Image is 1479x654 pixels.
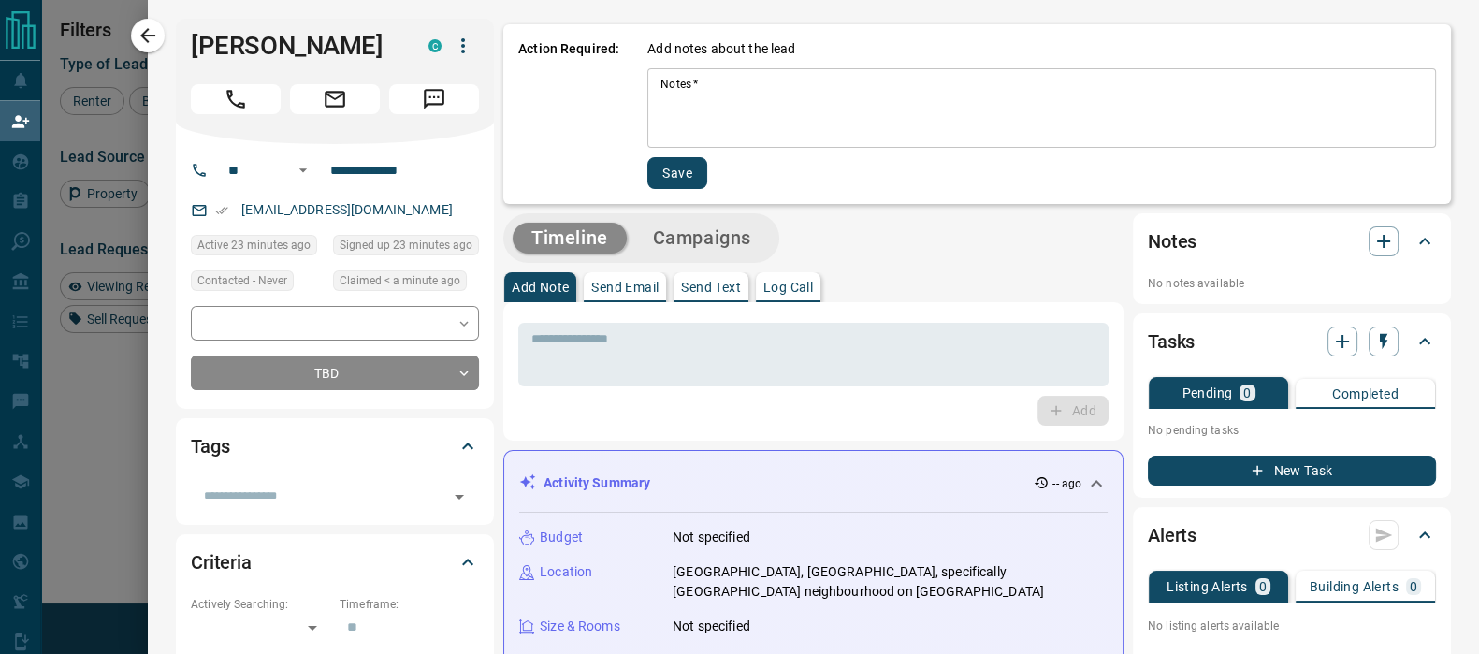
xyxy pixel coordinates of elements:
[340,236,472,254] span: Signed up 23 minutes ago
[1148,456,1436,486] button: New Task
[241,202,453,217] a: [EMAIL_ADDRESS][DOMAIN_NAME]
[647,39,795,59] p: Add notes about the lead
[1310,580,1399,593] p: Building Alerts
[591,281,659,294] p: Send Email
[197,271,287,290] span: Contacted - Never
[197,236,311,254] span: Active 23 minutes ago
[428,39,442,52] div: condos.ca
[1148,319,1436,364] div: Tasks
[1148,520,1196,550] h2: Alerts
[1148,219,1436,264] div: Notes
[1243,386,1251,400] p: 0
[340,271,460,290] span: Claimed < a minute ago
[191,31,400,61] h1: [PERSON_NAME]
[1148,513,1436,558] div: Alerts
[191,540,479,585] div: Criteria
[191,547,252,577] h2: Criteria
[340,596,479,613] p: Timeframe:
[544,473,650,493] p: Activity Summary
[1148,275,1436,292] p: No notes available
[540,617,620,636] p: Size & Rooms
[673,562,1108,602] p: [GEOGRAPHIC_DATA], [GEOGRAPHIC_DATA], specifically [GEOGRAPHIC_DATA] neighbourhood on [GEOGRAPHIC...
[647,157,707,189] button: Save
[540,528,583,547] p: Budget
[1167,580,1248,593] p: Listing Alerts
[191,356,479,390] div: TBD
[1052,475,1081,492] p: -- ago
[673,528,750,547] p: Not specified
[191,596,330,613] p: Actively Searching:
[215,204,228,217] svg: Email Verified
[518,39,619,189] p: Action Required:
[191,235,324,261] div: Tue Oct 14 2025
[191,424,479,469] div: Tags
[1410,580,1417,593] p: 0
[290,84,380,114] span: Email
[763,281,813,294] p: Log Call
[191,431,229,461] h2: Tags
[389,84,479,114] span: Message
[1148,618,1436,634] p: No listing alerts available
[1148,416,1436,444] p: No pending tasks
[446,484,472,510] button: Open
[1148,226,1196,256] h2: Notes
[681,281,741,294] p: Send Text
[519,466,1108,501] div: Activity Summary-- ago
[333,235,479,261] div: Tue Oct 14 2025
[673,617,750,636] p: Not specified
[540,562,592,582] p: Location
[513,223,627,254] button: Timeline
[333,270,479,297] div: Tue Oct 14 2025
[512,281,569,294] p: Add Note
[1332,387,1399,400] p: Completed
[191,84,281,114] span: Call
[292,159,314,182] button: Open
[1259,580,1267,593] p: 0
[634,223,770,254] button: Campaigns
[1182,386,1232,400] p: Pending
[1148,327,1195,356] h2: Tasks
